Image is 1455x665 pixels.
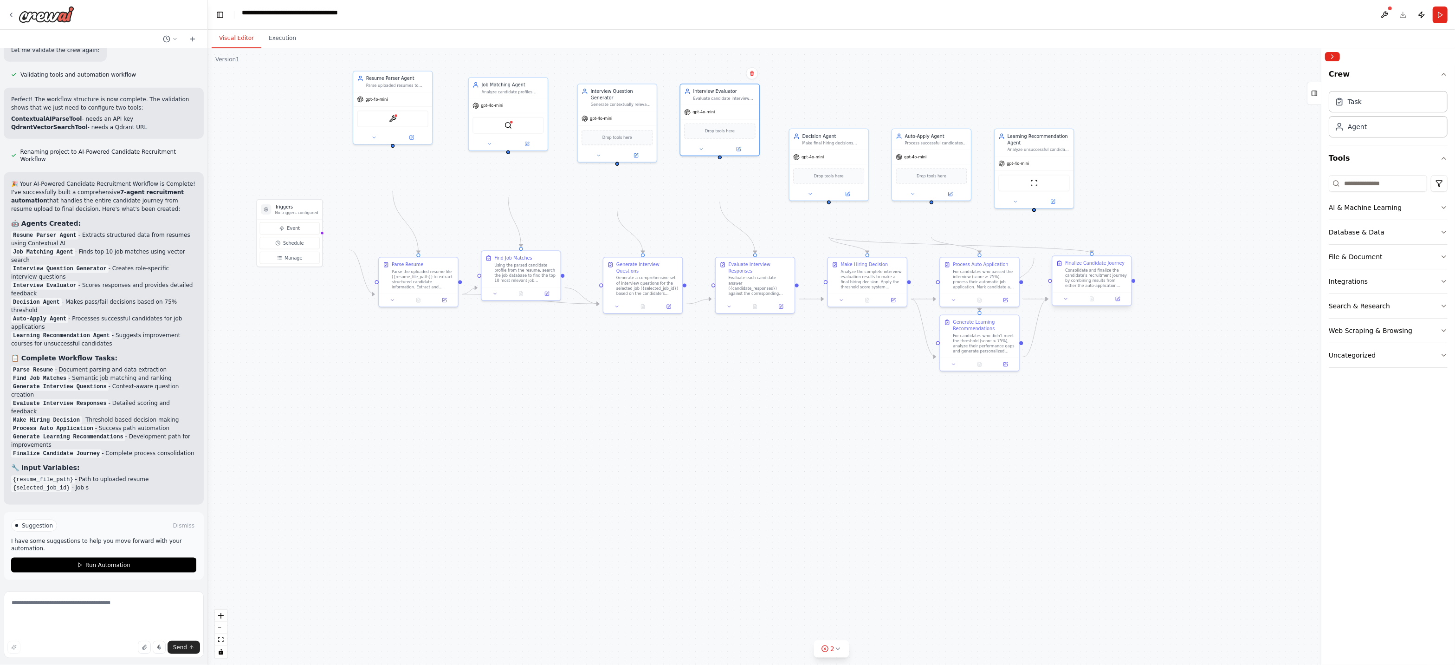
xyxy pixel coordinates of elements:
button: Hide left sidebar [213,8,226,21]
button: Execution [261,29,304,48]
li: - needs an API key [11,115,196,123]
button: Open in side panel [720,145,757,153]
div: Parse the uploaded resume file ({resume_file_path}) to extract structured candidate information. ... [392,269,454,289]
div: Crew [1329,87,1448,145]
li: - Success path automation [11,424,196,432]
code: Generate Interview Questions [11,383,109,391]
div: Evaluate Interview Responses [729,261,791,274]
div: Learning Recommendation AgentAnalyze unsuccessful candidate performance to identify skill gaps an... [994,129,1074,209]
div: TriggersNo triggers configuredEventScheduleManage [257,199,323,267]
p: I've successfully built a comprehensive that handles the entire candidate journey from resume upl... [11,188,196,213]
g: Edge from 625c223a-674a-4ef1-87a9-6222bdcc9d55 to 0716989c-757d-4b68-8614-25c4a64f0ba4 [565,285,599,307]
p: I have some suggestions to help you move forward with your automation. [11,537,196,552]
button: Open in side panel [618,152,654,160]
span: Manage [285,254,302,261]
button: File & Document [1329,245,1448,269]
div: Generate a comprehensive set of interview questions for the selected job ({selected_job_id}) base... [616,275,679,296]
button: Dismiss [171,521,196,530]
button: No output available [742,303,769,311]
div: Tools [1329,171,1448,375]
button: Manage [259,252,319,264]
span: gpt-4o-mini [692,110,715,115]
p: Perfect! The workflow structure is now complete. The validation shows that we just need to config... [11,95,196,112]
li: - Suggests improvement courses for unsuccessful candidates [11,331,196,348]
button: Delete node [746,67,758,79]
li: - Job s [11,483,196,492]
div: File & Document [1329,252,1383,261]
div: Parse ResumeParse the uploaded resume file ({resume_file_path}) to extract structured candidate i... [378,257,459,307]
button: Open in side panel [829,190,866,198]
button: Open in side panel [394,134,430,142]
span: Renaming project to AI-Powered Candidate Recruitment Workflow [20,148,196,163]
div: Resume Parser AgentParse uploaded resumes to extract structured information including skills, exp... [353,71,433,144]
span: Drop tools here [814,173,844,179]
div: Make Hiring Decision [841,261,888,268]
g: Edge from 08863d64-a968-430a-b8e3-e5d9a32e61e1 to 513e8ee3-0d1d-4141-aebf-350499dc7a12 [799,296,823,302]
div: Parse Resume [392,261,423,268]
g: Edge from 08aa8048-419f-40fb-85df-c3f00466a632 to 625c223a-674a-4ef1-87a9-6222bdcc9d55 [462,285,478,298]
span: gpt-4o-mini [1007,161,1029,166]
div: Process successful candidates for automatic job applications by marking them as eligible, updatin... [905,141,967,146]
li: - Threshold-based decision making [11,416,196,424]
button: No output available [854,296,881,304]
div: Generate Interview QuestionsGenerate a comprehensive set of interview questions for the selected ... [603,257,683,313]
nav: breadcrumb [242,8,381,22]
strong: ContextualAIParseTool [11,116,82,122]
code: Job Matching Agent [11,248,75,256]
div: Version 1 [215,56,239,63]
div: Auto-Apply Agent [905,133,967,139]
h3: Triggers [275,203,318,210]
div: Integrations [1329,277,1368,286]
button: Send [168,641,200,654]
button: No output available [966,360,993,368]
div: Process Auto Application [953,261,1008,268]
img: QdrantVectorSearchTool [504,122,512,130]
div: Find Job MatchesUsing the parsed candidate profile from the resume, search the job database to fi... [481,250,561,300]
h2: 🎉 Your AI-Powered Candidate Recruitment Workflow is Complete! [11,180,196,188]
div: Analyze the complete interview evaluation results to make a final hiring decision. Apply the thre... [841,269,903,289]
span: gpt-4o-mini [802,155,824,160]
button: Schedule [259,237,319,249]
g: Edge from b3a91ca2-0885-405c-997d-5b2bba66941c to 513e8ee3-0d1d-4141-aebf-350499dc7a12 [826,237,871,253]
g: Edge from a97bd0ea-64cd-42a9-9fab-e8de48740c3a to 5c590738-38fd-41a3-bcd1-c8b7e4c5cd73 [1023,296,1048,360]
span: Drop tools here [705,128,735,134]
div: Job Matching AgentAnalyze candidate profiles against available job descriptions using semantic si... [468,77,549,151]
img: ContextualAIParseTool [389,115,397,123]
li: - Processes successful candidates for job applications [11,314,196,331]
div: Learning Recommendation Agent [1008,133,1070,146]
button: Open in side panel [882,296,904,304]
span: Schedule [283,240,304,247]
button: Integrations [1329,269,1448,293]
button: zoom out [215,622,227,634]
div: Using the parsed candidate profile from the resume, search the job database to find the top 10 mo... [494,263,556,283]
li: - Finds top 10 job matches using vector search [11,248,196,264]
div: Generate contextually relevant interview questions based on the selected job description and cand... [591,102,653,107]
li: - Scores responses and provides detailed feedback [11,281,196,298]
button: Open in side panel [433,296,455,304]
button: Open in side panel [932,190,968,198]
div: Search & Research [1329,301,1390,311]
div: Generate Learning Recommendations [953,319,1015,332]
div: Task [1348,97,1362,106]
button: Crew [1329,65,1448,87]
div: Find Job Matches [494,255,532,261]
g: Edge from 513e8ee3-0d1d-4141-aebf-350499dc7a12 to 94bcf6a8-d784-43a2-a05a-c7736abf1ca1 [911,296,936,302]
li: - Creates role-specific interview questions [11,264,196,281]
img: ScrapeWebsiteTool [1030,179,1038,187]
div: For candidates who passed the interview (score ≥ 75%), process their automatic job application. M... [953,269,1015,289]
button: Upload files [138,641,151,654]
button: Switch to previous chat [159,33,181,45]
button: Open in side panel [509,140,545,148]
div: Interview Question GeneratorGenerate contextually relevant interview questions based on the selec... [577,84,658,163]
code: Parse Resume [11,366,55,374]
g: Edge from f5495869-1d3f-417c-8a14-5babbcb1e376 to 625c223a-674a-4ef1-87a9-6222bdcc9d55 [505,197,524,247]
button: Open in side panel [658,303,679,311]
div: Generate Interview Questions [616,261,679,274]
div: Parse uploaded resumes to extract structured information including skills, experience, education,... [366,83,428,88]
button: No output available [405,296,432,304]
p: No triggers configured [275,210,318,215]
li: - Detailed scoring and feedback [11,399,196,416]
code: Evaluate Interview Responses [11,399,109,408]
g: Edge from 6f60374a-75ff-4472-a1c7-27cd9e9454f3 to 08aa8048-419f-40fb-85df-c3f00466a632 [389,191,421,253]
div: Decision Agent [802,133,865,139]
